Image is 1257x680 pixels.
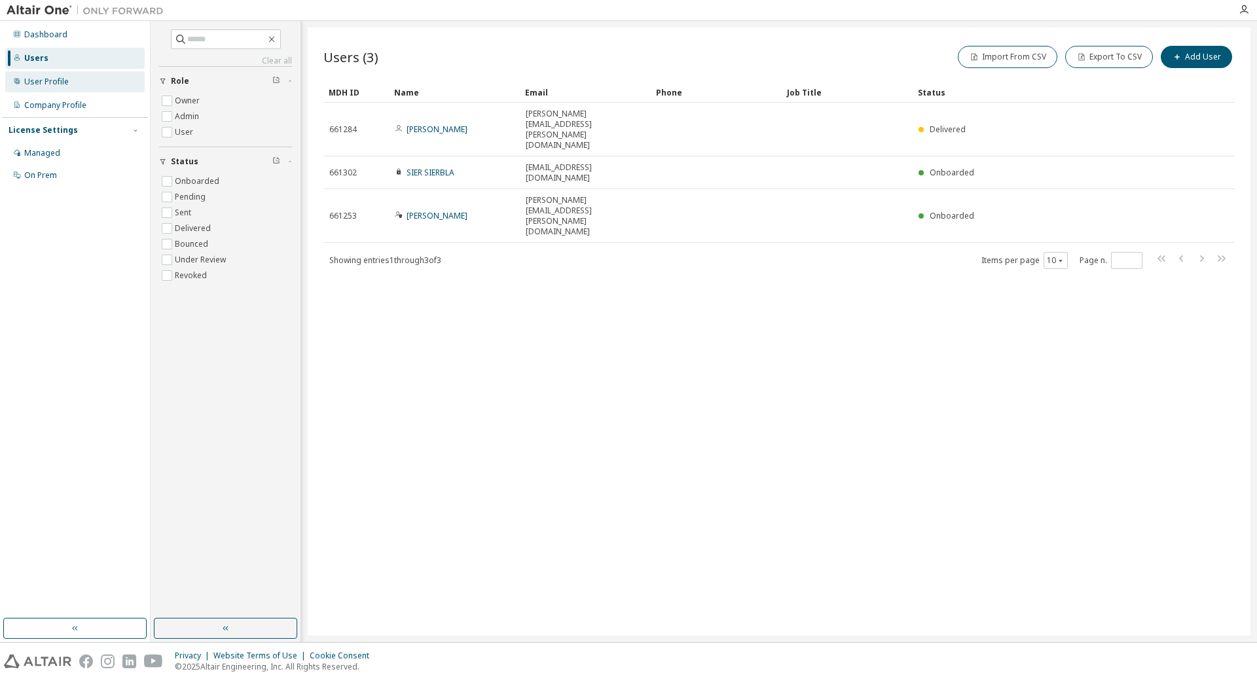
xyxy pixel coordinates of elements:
[272,76,280,86] span: Clear filter
[24,53,48,63] div: Users
[175,651,213,661] div: Privacy
[24,29,67,40] div: Dashboard
[175,173,222,189] label: Onboarded
[407,210,467,221] a: [PERSON_NAME]
[272,156,280,167] span: Clear filter
[9,125,78,135] div: License Settings
[525,82,646,103] div: Email
[24,77,69,87] div: User Profile
[958,46,1057,68] button: Import From CSV
[1161,46,1232,68] button: Add User
[171,156,198,167] span: Status
[175,109,202,124] label: Admin
[526,162,645,183] span: [EMAIL_ADDRESS][DOMAIN_NAME]
[159,147,292,176] button: Status
[213,651,310,661] div: Website Terms of Use
[175,124,196,140] label: User
[918,82,1167,103] div: Status
[323,48,378,66] span: Users (3)
[159,56,292,66] a: Clear all
[175,661,377,672] p: © 2025 Altair Engineering, Inc. All Rights Reserved.
[329,124,357,135] span: 661284
[24,148,60,158] div: Managed
[175,93,202,109] label: Owner
[144,654,163,668] img: youtube.svg
[329,255,441,266] span: Showing entries 1 through 3 of 3
[656,82,776,103] div: Phone
[310,651,377,661] div: Cookie Consent
[7,4,170,17] img: Altair One
[101,654,115,668] img: instagram.svg
[407,167,454,178] a: SIER SIERBLA
[787,82,907,103] div: Job Title
[175,252,228,268] label: Under Review
[24,100,86,111] div: Company Profile
[175,236,211,252] label: Bounced
[329,211,357,221] span: 661253
[175,205,194,221] label: Sent
[329,168,357,178] span: 661302
[526,109,645,151] span: [PERSON_NAME][EMAIL_ADDRESS][PERSON_NAME][DOMAIN_NAME]
[394,82,515,103] div: Name
[981,252,1068,269] span: Items per page
[407,124,467,135] a: [PERSON_NAME]
[24,170,57,181] div: On Prem
[171,76,189,86] span: Role
[930,210,974,221] span: Onboarded
[159,67,292,96] button: Role
[1065,46,1153,68] button: Export To CSV
[175,268,209,283] label: Revoked
[526,195,645,237] span: [PERSON_NAME][EMAIL_ADDRESS][PERSON_NAME][DOMAIN_NAME]
[175,221,213,236] label: Delivered
[1047,255,1065,266] button: 10
[175,189,208,205] label: Pending
[4,654,71,668] img: altair_logo.svg
[1080,252,1142,269] span: Page n.
[930,167,974,178] span: Onboarded
[122,654,136,668] img: linkedin.svg
[79,654,93,668] img: facebook.svg
[329,82,384,103] div: MDH ID
[930,124,966,135] span: Delivered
